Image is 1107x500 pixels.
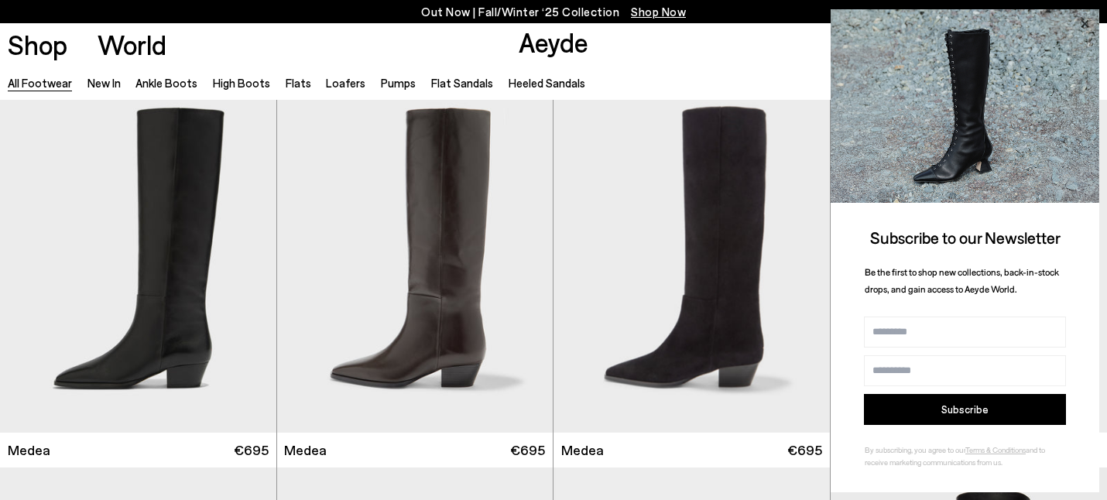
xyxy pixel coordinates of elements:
span: €695 [787,440,822,460]
a: Flats [286,76,311,90]
span: Navigate to /collections/new-in [631,5,686,19]
a: Terms & Conditions [965,445,1026,454]
span: €695 [234,440,269,460]
a: Flat Sandals [431,76,493,90]
div: 1 / 6 [553,85,830,432]
a: Medea €695 [553,433,830,467]
a: Next slide Previous slide [553,85,830,432]
a: Shop [8,31,67,58]
a: Loafers [326,76,365,90]
a: All Footwear [8,76,72,90]
a: Aeyde [519,26,588,58]
a: Pumps [381,76,416,90]
img: Medea Knee-High Boots [277,85,553,432]
span: Medea [284,440,327,460]
span: €695 [510,440,545,460]
a: Heeled Sandals [509,76,585,90]
a: Medea €695 [277,433,553,467]
button: Subscribe [864,394,1066,425]
span: By subscribing, you agree to our [865,445,965,454]
span: Be the first to shop new collections, back-in-stock drops, and gain access to Aeyde World. [865,266,1059,295]
a: Ankle Boots [135,76,197,90]
a: New In [87,76,121,90]
img: Medea Suede Knee-High Boots [553,85,830,432]
p: Out Now | Fall/Winter ‘25 Collection [421,2,686,22]
a: High Boots [213,76,270,90]
span: Medea [561,440,604,460]
a: World [98,31,166,58]
img: 2a6287a1333c9a56320fd6e7b3c4a9a9.jpg [831,9,1099,203]
span: Subscribe to our Newsletter [870,228,1061,247]
span: Medea [8,440,50,460]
